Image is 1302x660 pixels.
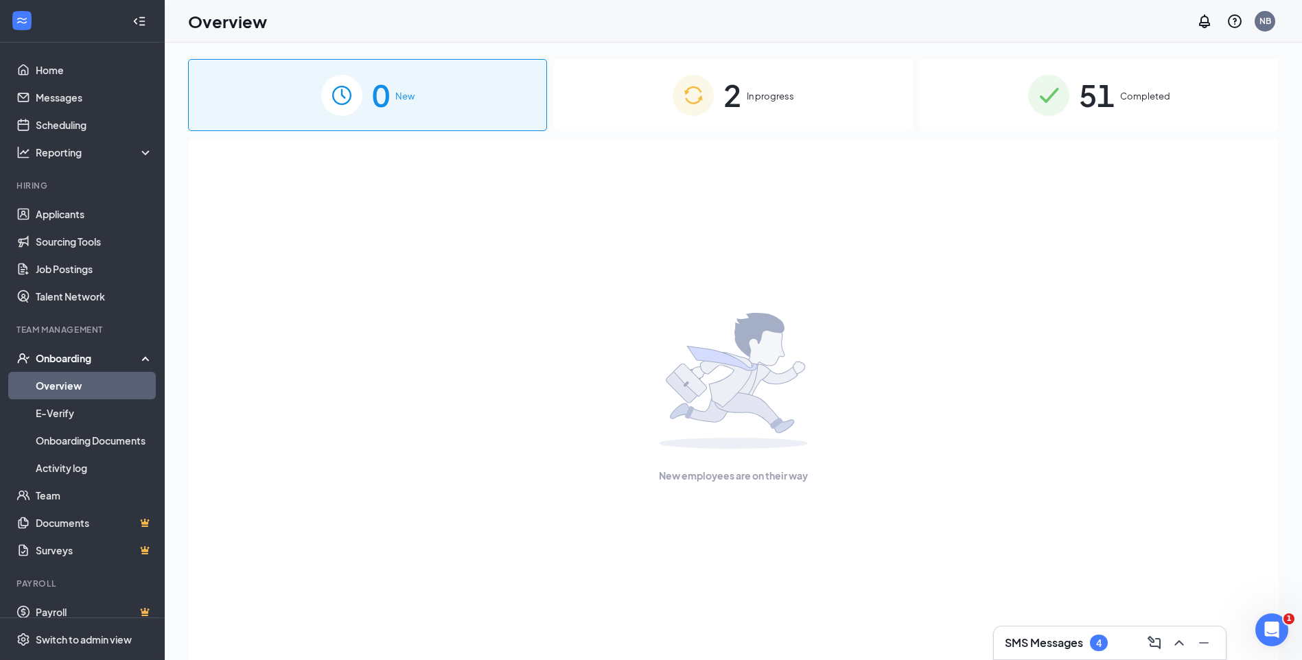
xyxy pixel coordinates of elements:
[36,111,153,139] a: Scheduling
[15,14,29,27] svg: WorkstreamLogo
[1255,613,1288,646] iframe: Intercom live chat
[36,145,154,159] div: Reporting
[36,351,141,365] div: Onboarding
[723,71,741,119] span: 2
[36,598,153,626] a: PayrollCrown
[1259,15,1271,27] div: NB
[36,537,153,564] a: SurveysCrown
[36,200,153,228] a: Applicants
[36,399,153,427] a: E-Verify
[1283,613,1294,624] span: 1
[36,372,153,399] a: Overview
[395,89,415,103] span: New
[1120,89,1170,103] span: Completed
[16,633,30,646] svg: Settings
[1146,635,1163,651] svg: ComposeMessage
[659,468,808,483] span: New employees are on their way
[36,509,153,537] a: DocumentsCrown
[1079,71,1115,119] span: 51
[1196,13,1213,30] svg: Notifications
[747,89,794,103] span: In progress
[36,427,153,454] a: Onboarding Documents
[16,578,150,589] div: Payroll
[1171,635,1187,651] svg: ChevronUp
[36,633,132,646] div: Switch to admin view
[36,228,153,255] a: Sourcing Tools
[1168,632,1190,654] button: ChevronUp
[1196,635,1212,651] svg: Minimize
[36,84,153,111] a: Messages
[36,283,153,310] a: Talent Network
[36,255,153,283] a: Job Postings
[16,145,30,159] svg: Analysis
[16,351,30,365] svg: UserCheck
[36,482,153,509] a: Team
[188,10,267,33] h1: Overview
[1143,632,1165,654] button: ComposeMessage
[1005,635,1083,650] h3: SMS Messages
[1227,13,1243,30] svg: QuestionInfo
[372,71,390,119] span: 0
[1096,637,1102,649] div: 4
[36,454,153,482] a: Activity log
[132,14,146,28] svg: Collapse
[16,324,150,335] div: Team Management
[1193,632,1215,654] button: Minimize
[16,180,150,191] div: Hiring
[36,56,153,84] a: Home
